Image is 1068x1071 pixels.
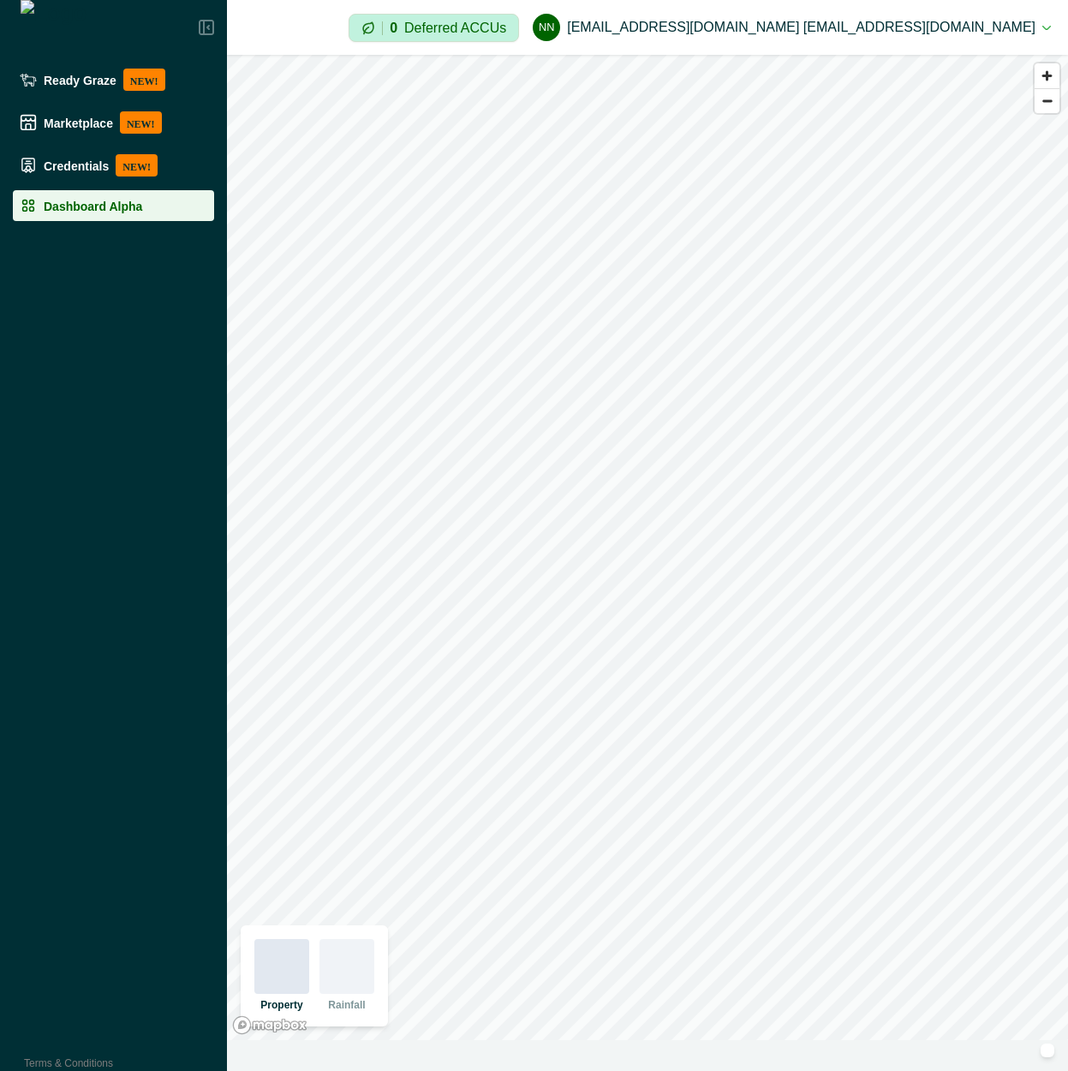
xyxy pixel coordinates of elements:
canvas: Map [227,55,1068,1040]
a: CredentialsNEW! [13,147,214,183]
p: Deferred ACCUs [404,21,506,34]
a: MarketplaceNEW! [13,105,214,141]
p: NEW! [120,111,162,134]
button: Zoom in [1035,63,1059,88]
span: Zoom out [1035,89,1059,113]
p: Rainfall [328,997,365,1013]
button: noscp@agriprove.io noscp@agriprove.io[EMAIL_ADDRESS][DOMAIN_NAME] [EMAIL_ADDRESS][DOMAIN_NAME] [533,7,1051,48]
button: Zoom out [1035,88,1059,113]
p: NEW! [116,154,158,177]
p: Property [260,997,302,1013]
p: Ready Graze [44,73,116,87]
p: NEW! [123,69,165,91]
a: Ready GrazeNEW! [13,62,214,98]
p: Marketplace [44,116,113,129]
p: 0 [390,21,397,35]
a: Dashboard Alpha [13,190,214,221]
p: Credentials [44,159,109,172]
p: Dashboard Alpha [44,199,142,212]
a: Mapbox logo [232,1015,307,1035]
a: Terms & Conditions [24,1057,113,1069]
